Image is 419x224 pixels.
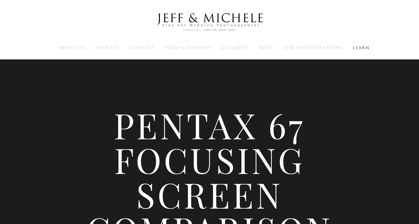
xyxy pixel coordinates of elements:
span: For Photographers [283,45,343,51]
a: Contact [130,45,155,50]
a: Blog [259,45,273,50]
a: Press & Reviews [165,45,211,50]
span: Press & Reviews [165,45,211,51]
a: Learn [353,45,370,50]
a: For Photographers [283,45,343,50]
span: About Us [59,45,85,51]
span: Galleries [221,45,249,51]
span: Contact [130,45,155,51]
span: Blog [259,45,273,51]
img: Louisville Wedding Photographers - Jeff & Michele Wedding Photographers [149,8,270,37]
span: Learn [353,45,370,51]
span: Podcast [95,45,120,51]
a: About Us [59,45,85,50]
a: Galleries [221,45,249,50]
a: Podcast [95,45,120,50]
